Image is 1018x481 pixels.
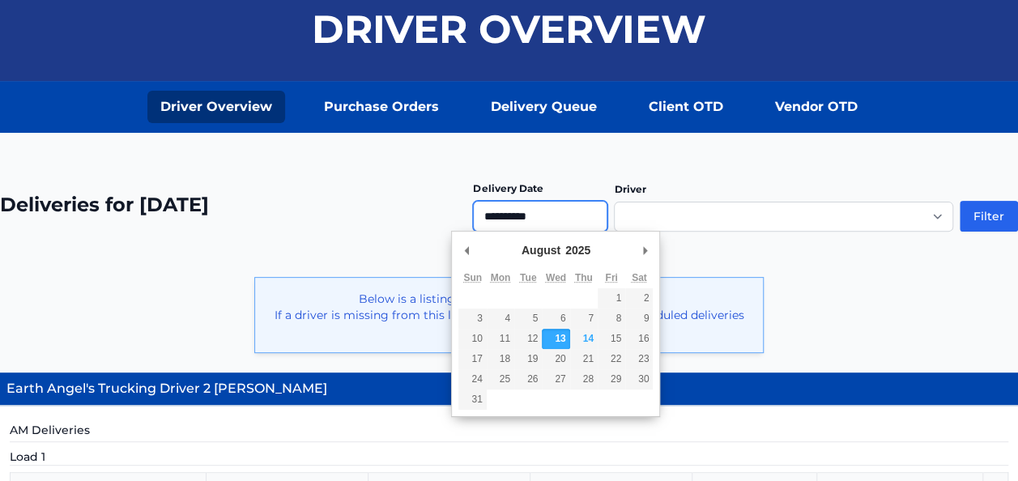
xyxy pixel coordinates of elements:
button: 3 [458,309,486,329]
button: 30 [625,369,653,389]
button: 13 [542,329,569,349]
label: Driver [614,183,645,195]
abbr: Tuesday [520,272,536,283]
button: Filter [960,201,1018,232]
button: 12 [514,329,542,349]
button: 27 [542,369,569,389]
button: 15 [598,329,625,349]
button: 7 [570,309,598,329]
button: 23 [625,349,653,369]
h1: Driver Overview [312,10,706,49]
abbr: Friday [605,272,617,283]
button: 2 [625,288,653,309]
button: 1 [598,288,625,309]
button: 26 [514,369,542,389]
button: 11 [487,329,514,349]
button: 4 [487,309,514,329]
button: 14 [570,329,598,349]
abbr: Sunday [463,272,482,283]
button: 5 [514,309,542,329]
a: Vendor OTD [762,91,871,123]
button: 6 [542,309,569,329]
button: 22 [598,349,625,369]
div: 2025 [563,238,593,262]
button: 21 [570,349,598,369]
abbr: Thursday [575,272,593,283]
button: 29 [598,369,625,389]
button: 19 [514,349,542,369]
button: 25 [487,369,514,389]
abbr: Saturday [632,272,647,283]
a: Client OTD [636,91,736,123]
label: Delivery Date [473,182,543,194]
button: 16 [625,329,653,349]
abbr: Wednesday [546,272,566,283]
button: 18 [487,349,514,369]
button: 17 [458,349,486,369]
button: 28 [570,369,598,389]
a: Driver Overview [147,91,285,123]
input: Use the arrow keys to pick a date [473,201,607,232]
button: 8 [598,309,625,329]
abbr: Monday [491,272,511,283]
p: Below is a listing of drivers with deliveries for [DATE]. If a driver is missing from this list -... [268,291,750,339]
button: 20 [542,349,569,369]
div: August [519,238,563,262]
button: 9 [625,309,653,329]
a: Purchase Orders [311,91,452,123]
a: Delivery Queue [478,91,610,123]
button: 10 [458,329,486,349]
button: 31 [458,389,486,410]
button: Next Month [637,238,653,262]
h5: Load 1 [10,449,1008,466]
button: 24 [458,369,486,389]
h5: AM Deliveries [10,422,1008,442]
button: Previous Month [458,238,475,262]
